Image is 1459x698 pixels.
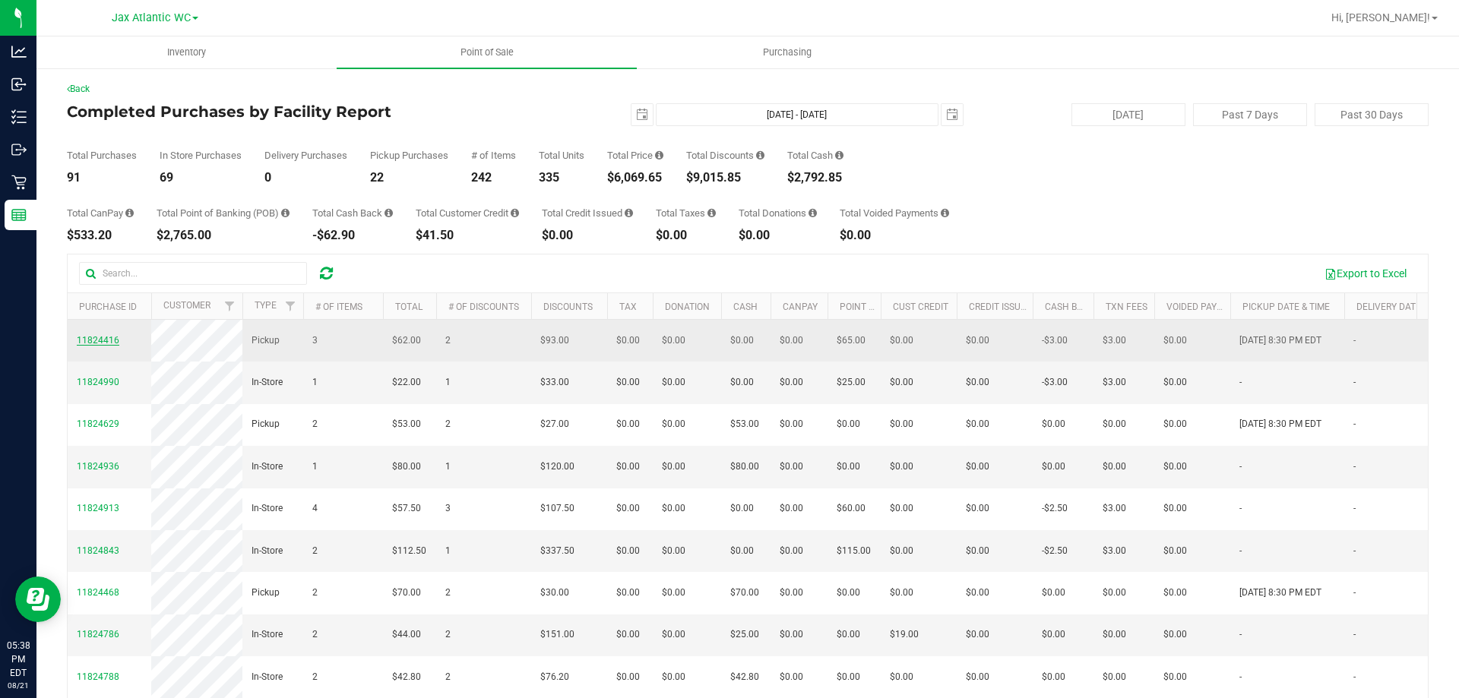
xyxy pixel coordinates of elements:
span: $70.00 [730,586,759,600]
span: 1 [312,460,318,474]
div: Total Donations [739,208,817,218]
span: 11824788 [77,671,119,682]
span: In-Store [252,627,283,642]
span: $0.00 [837,670,860,684]
span: $0.00 [966,627,989,642]
span: $0.00 [780,544,803,558]
span: $0.00 [837,586,860,600]
span: $0.00 [966,460,989,474]
span: $27.00 [540,417,569,431]
span: select [942,104,963,125]
div: Total Cash Back [312,208,393,218]
span: $0.00 [966,501,989,516]
a: # of Items [315,302,362,312]
span: $0.00 [966,544,989,558]
i: Sum of all round-up-to-next-dollar total price adjustments for all purchases in the date range. [809,208,817,218]
div: $9,015.85 [686,172,764,184]
span: - [1353,460,1356,474]
span: -$3.00 [1042,375,1068,390]
span: $3.00 [1103,333,1126,348]
span: Jax Atlantic WC [112,11,191,24]
span: $0.00 [1042,460,1065,474]
div: # of Items [471,150,516,160]
div: 0 [264,172,347,184]
div: $0.00 [542,229,633,242]
span: 2 [445,417,451,431]
a: Back [67,84,90,94]
span: $0.00 [890,586,913,600]
span: 11824786 [77,629,119,640]
div: Total Credit Issued [542,208,633,218]
inline-svg: Inbound [11,77,27,92]
span: $33.00 [540,375,569,390]
span: $57.50 [392,501,421,516]
span: $0.00 [616,417,640,431]
a: CanPay [783,302,818,312]
span: $0.00 [662,333,685,348]
i: Sum of all account credit issued for all refunds from returned purchases in the date range. [625,208,633,218]
a: Customer [163,300,210,311]
inline-svg: Outbound [11,142,27,157]
span: In-Store [252,460,283,474]
a: Credit Issued [969,302,1032,312]
a: Donation [665,302,710,312]
span: $0.00 [1163,375,1187,390]
a: Cash Back [1045,302,1095,312]
span: -$2.50 [1042,544,1068,558]
button: Export to Excel [1315,261,1416,286]
i: Sum of the successful, non-voided payments using account credit for all purchases in the date range. [511,208,519,218]
span: 2 [445,670,451,684]
div: $41.50 [416,229,519,242]
inline-svg: Inventory [11,109,27,125]
a: Point of Banking (POB) [840,302,948,312]
span: 3 [445,501,451,516]
span: $0.00 [662,375,685,390]
span: 2 [312,417,318,431]
p: 05:38 PM EDT [7,639,30,680]
a: Filter [217,293,242,319]
span: $0.00 [780,460,803,474]
iframe: Resource center [15,576,61,622]
span: - [1353,586,1356,600]
span: $0.00 [1163,460,1187,474]
span: $337.50 [540,544,574,558]
a: Delivery Date [1356,302,1421,312]
a: Type [255,300,277,311]
span: $0.00 [616,670,640,684]
span: $53.00 [730,417,759,431]
span: 2 [312,544,318,558]
i: Sum of the total taxes for all purchases in the date range. [707,208,716,218]
span: $0.00 [966,417,989,431]
a: # of Discounts [448,302,519,312]
span: $0.00 [616,460,640,474]
div: Total Price [607,150,663,160]
a: Total [395,302,423,312]
span: $0.00 [890,417,913,431]
span: $0.00 [837,417,860,431]
span: 11824913 [77,503,119,513]
div: $6,069.65 [607,172,663,184]
span: $0.00 [1042,627,1065,642]
span: $0.00 [780,375,803,390]
span: $93.00 [540,333,569,348]
a: Point of Sale [337,36,637,68]
span: $0.00 [890,544,913,558]
span: - [1239,375,1242,390]
span: $76.20 [540,670,569,684]
span: $107.50 [540,501,574,516]
span: $0.00 [1042,417,1065,431]
a: Discounts [543,302,593,312]
span: $3.00 [1103,544,1126,558]
button: Past 7 Days [1193,103,1307,126]
div: -$62.90 [312,229,393,242]
span: $0.00 [780,627,803,642]
div: Total Cash [787,150,843,160]
span: - [1353,670,1356,684]
span: $0.00 [616,333,640,348]
span: 3 [312,333,318,348]
span: $0.00 [1163,544,1187,558]
span: $0.00 [616,375,640,390]
p: 08/21 [7,680,30,691]
span: Purchasing [742,46,832,59]
div: Total Customer Credit [416,208,519,218]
